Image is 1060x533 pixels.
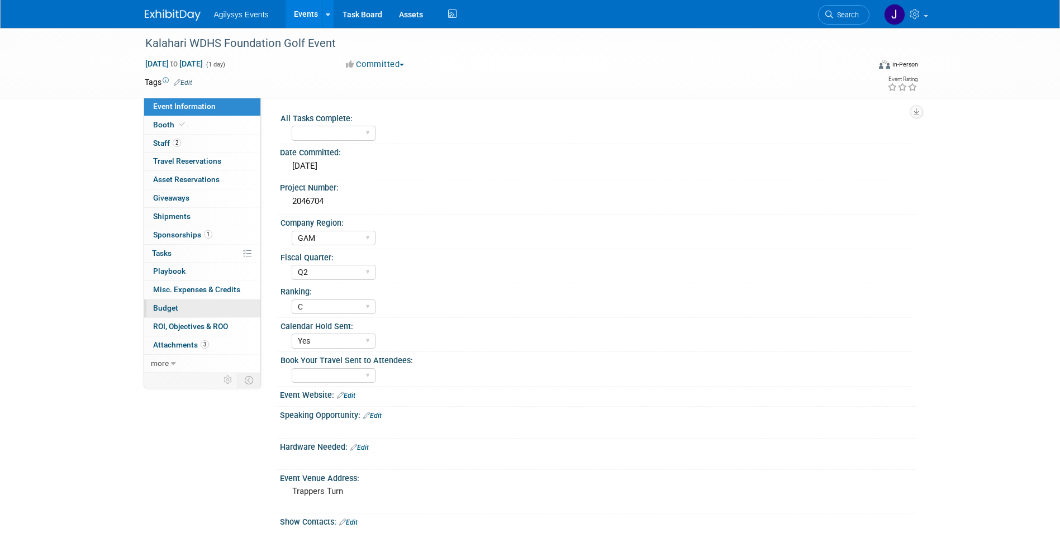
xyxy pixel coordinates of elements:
[169,59,179,68] span: to
[804,58,919,75] div: Event Format
[141,34,853,54] div: Kalahari WDHS Foundation Golf Event
[153,102,216,111] span: Event Information
[833,11,859,19] span: Search
[145,77,192,88] td: Tags
[288,158,907,175] div: [DATE]
[153,230,212,239] span: Sponsorships
[174,79,192,87] a: Edit
[144,263,260,280] a: Playbook
[145,9,201,21] img: ExhibitDay
[153,156,221,165] span: Travel Reservations
[281,352,911,366] div: Book Your Travel Sent to Attendees:
[144,208,260,226] a: Shipments
[144,98,260,116] a: Event Information
[153,120,187,129] span: Booth
[339,518,358,526] a: Edit
[144,318,260,336] a: ROI, Objectives & ROO
[218,373,238,387] td: Personalize Event Tab Strip
[337,392,355,399] a: Edit
[887,77,918,82] div: Event Rating
[153,193,189,202] span: Giveaways
[280,470,916,484] div: Event Venue Address:
[292,486,533,496] pre: Trappers Turn
[153,139,181,147] span: Staff
[237,373,260,387] td: Toggle Event Tabs
[144,116,260,134] a: Booth
[144,281,260,299] a: Misc. Expenses & Credits
[281,249,911,263] div: Fiscal Quarter:
[892,60,918,69] div: In-Person
[363,412,382,420] a: Edit
[205,61,225,68] span: (1 day)
[144,153,260,170] a: Travel Reservations
[144,226,260,244] a: Sponsorships1
[281,318,911,332] div: Calendar Hold Sent:
[214,10,269,19] span: Agilysys Events
[281,110,911,124] div: All Tasks Complete:
[201,340,209,349] span: 3
[144,189,260,207] a: Giveaways
[153,322,228,331] span: ROI, Objectives & ROO
[153,285,240,294] span: Misc. Expenses & Credits
[280,387,916,401] div: Event Website:
[281,283,911,297] div: Ranking:
[884,4,905,25] img: Jennifer Bridell
[153,175,220,184] span: Asset Reservations
[153,266,186,275] span: Playbook
[280,407,916,421] div: Speaking Opportunity:
[144,336,260,354] a: Attachments3
[144,355,260,373] a: more
[144,299,260,317] a: Budget
[144,171,260,189] a: Asset Reservations
[179,121,185,127] i: Booth reservation complete
[280,179,916,193] div: Project Number:
[145,59,203,69] span: [DATE] [DATE]
[151,359,169,368] span: more
[342,59,408,70] button: Committed
[204,230,212,239] span: 1
[818,5,869,25] a: Search
[173,139,181,147] span: 2
[152,249,172,258] span: Tasks
[280,439,916,453] div: Hardware Needed:
[153,303,178,312] span: Budget
[879,60,890,69] img: Format-Inperson.png
[153,340,209,349] span: Attachments
[281,215,911,229] div: Company Region:
[350,444,369,451] a: Edit
[144,245,260,263] a: Tasks
[288,193,907,210] div: 2046704
[144,135,260,153] a: Staff2
[153,212,191,221] span: Shipments
[280,144,916,158] div: Date Committed:
[280,513,916,528] div: Show Contacts:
